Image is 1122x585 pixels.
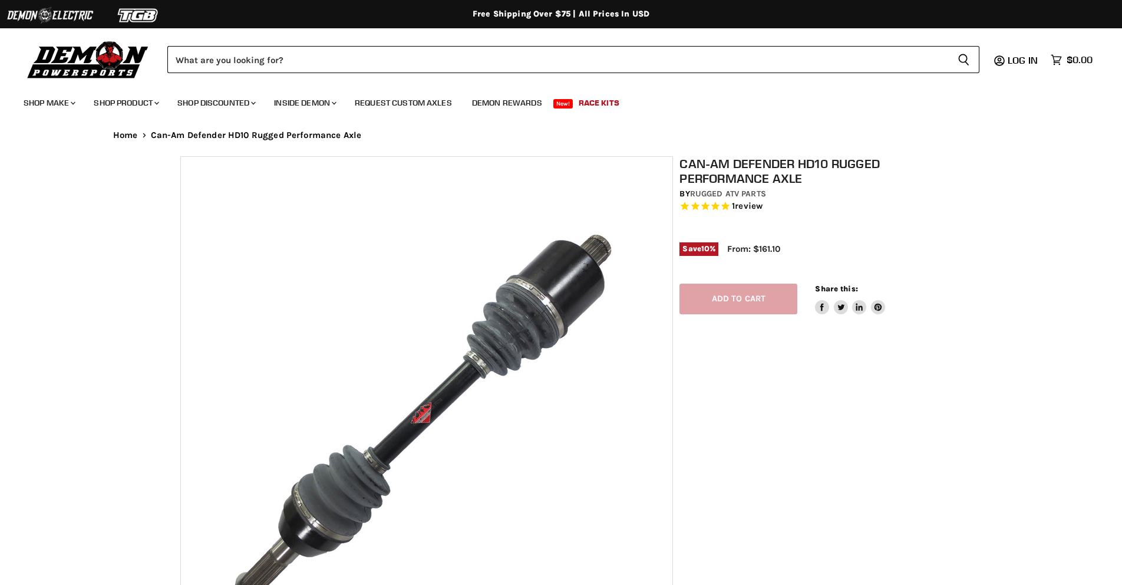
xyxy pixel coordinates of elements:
[15,91,82,115] a: Shop Make
[690,189,766,199] a: Rugged ATV Parts
[151,130,362,140] span: Can-Am Defender HD10 Rugged Performance Axle
[167,46,948,73] input: Search
[735,201,763,212] span: review
[90,130,1032,140] nav: Breadcrumbs
[732,201,763,212] span: 1 reviews
[948,46,979,73] button: Search
[169,91,263,115] a: Shop Discounted
[463,91,551,115] a: Demon Rewards
[679,201,948,213] span: Rated 5.0 out of 5 stars 1 reviews
[570,91,628,115] a: Race Kits
[346,91,461,115] a: Request Custom Axles
[85,91,166,115] a: Shop Product
[1002,55,1045,65] a: Log in
[815,284,857,293] span: Share this:
[167,46,979,73] form: Product
[701,244,709,253] span: 10
[6,4,94,27] img: Demon Electric Logo 2
[1067,54,1093,65] span: $0.00
[1045,51,1098,68] a: $0.00
[24,38,153,80] img: Demon Powersports
[815,284,885,315] aside: Share this:
[679,188,948,201] div: by
[1008,54,1038,66] span: Log in
[553,99,573,109] span: New!
[727,244,780,254] span: From: $161.10
[94,4,183,27] img: TGB Logo 2
[265,91,344,115] a: Inside Demon
[90,9,1032,19] div: Free Shipping Over $75 | All Prices In USD
[113,130,138,140] a: Home
[679,156,948,186] h1: Can-Am Defender HD10 Rugged Performance Axle
[15,86,1090,115] ul: Main menu
[679,242,718,255] span: Save %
